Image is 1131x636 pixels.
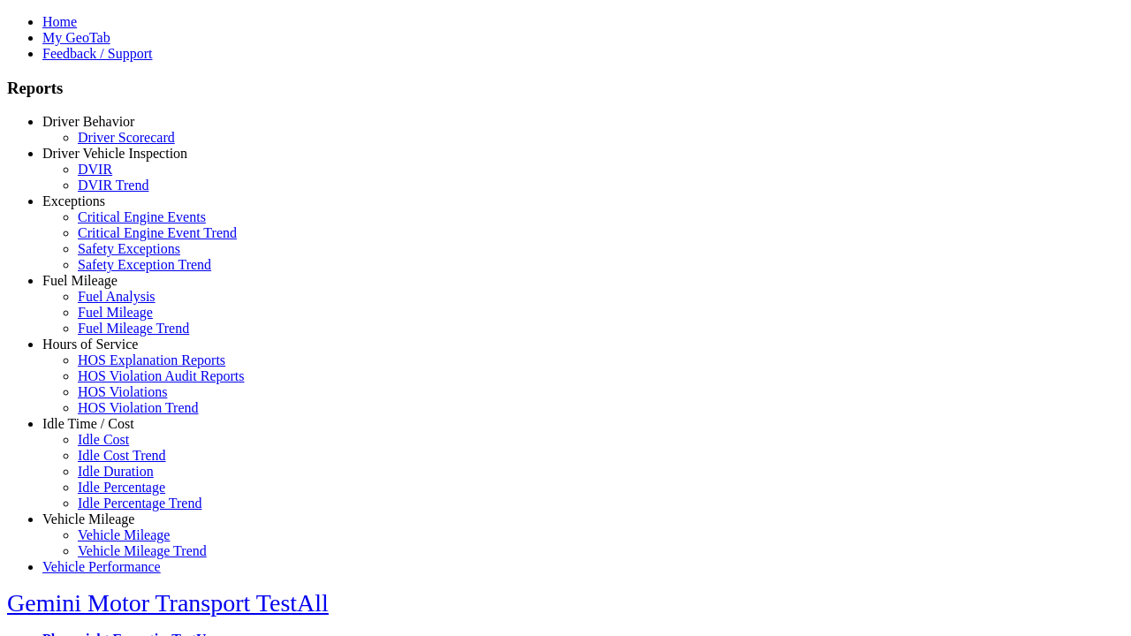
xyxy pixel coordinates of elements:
[78,384,167,399] a: HOS Violations
[78,257,211,272] a: Safety Exception Trend
[78,543,207,558] a: Vehicle Mileage Trend
[78,178,148,193] a: DVIR Trend
[78,209,206,224] a: Critical Engine Events
[78,321,189,336] a: Fuel Mileage Trend
[78,496,201,511] a: Idle Percentage Trend
[42,273,118,288] a: Fuel Mileage
[78,225,237,240] a: Critical Engine Event Trend
[78,432,129,447] a: Idle Cost
[7,79,1124,98] h3: Reports
[78,130,175,145] a: Driver Scorecard
[42,193,105,208] a: Exceptions
[42,46,152,61] a: Feedback / Support
[42,511,134,526] a: Vehicle Mileage
[42,559,161,574] a: Vehicle Performance
[42,416,134,431] a: Idle Time / Cost
[78,162,112,177] a: DVIR
[42,146,187,161] a: Driver Vehicle Inspection
[78,368,245,383] a: HOS Violation Audit Reports
[42,337,138,352] a: Hours of Service
[78,448,166,463] a: Idle Cost Trend
[78,289,156,304] a: Fuel Analysis
[78,527,170,542] a: Vehicle Mileage
[42,114,134,129] a: Driver Behavior
[78,305,153,320] a: Fuel Mileage
[42,14,77,29] a: Home
[78,241,180,256] a: Safety Exceptions
[7,589,329,617] a: Gemini Motor Transport TestAll
[42,30,110,45] a: My GeoTab
[78,400,199,415] a: HOS Violation Trend
[78,464,154,479] a: Idle Duration
[78,352,225,367] a: HOS Explanation Reports
[78,480,165,495] a: Idle Percentage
